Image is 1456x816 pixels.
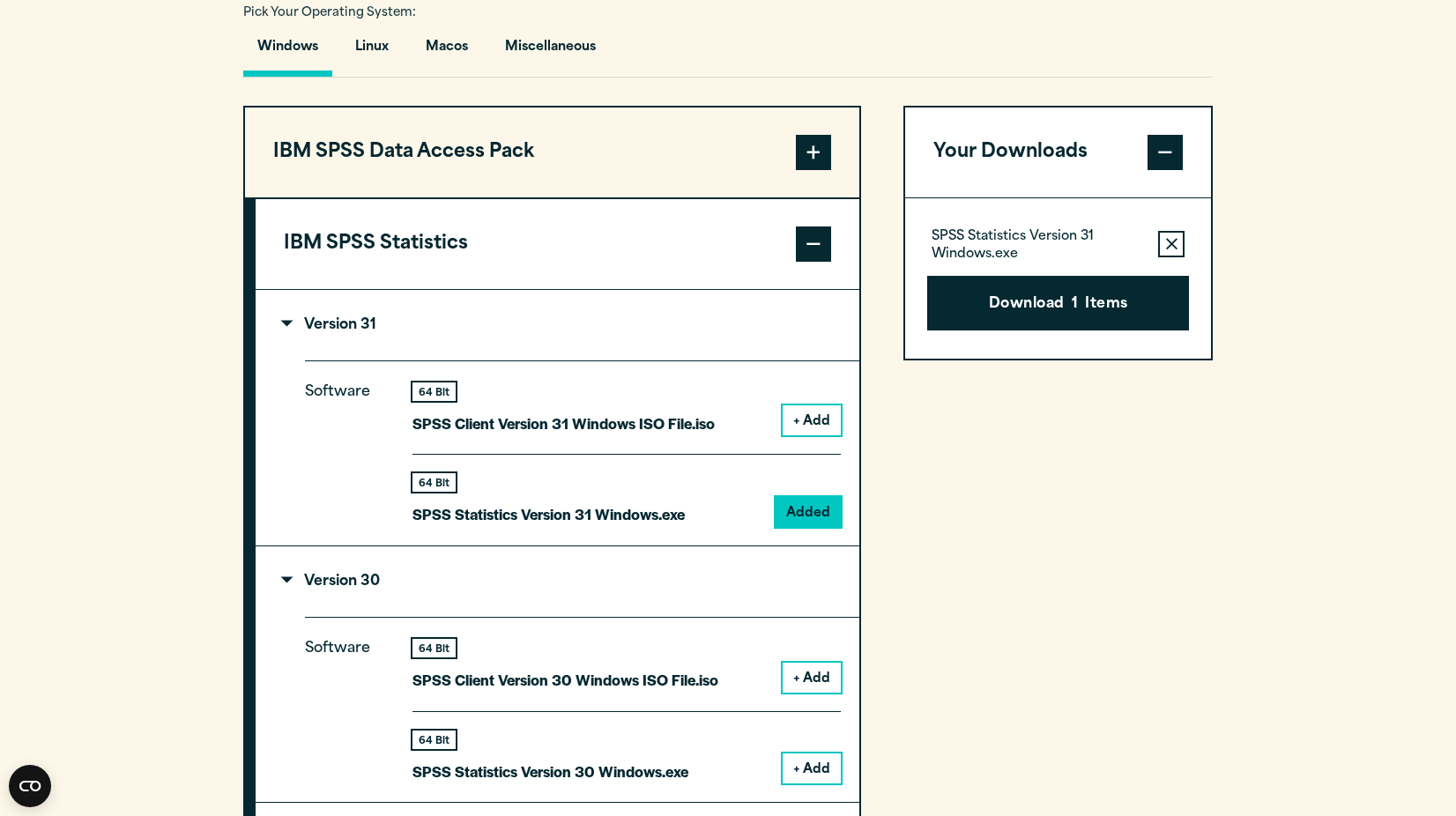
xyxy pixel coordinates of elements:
p: Version 30 [284,575,380,589]
p: Software [305,380,384,513]
span: 1 [1072,293,1078,316]
button: IBM SPSS Data Access Pack [245,108,859,197]
p: Version 31 [284,318,376,332]
p: SPSS Statistics Version 31 Windows.exe [932,228,1144,263]
button: Your Downloads [905,108,1211,197]
summary: Version 30 [256,546,859,617]
div: 64 Bit [412,731,456,749]
div: 64 Bit [412,382,456,401]
button: Added [776,497,841,527]
summary: Version 31 [256,290,859,360]
button: + Add [783,405,841,435]
button: + Add [783,663,841,693]
button: Macos [412,26,482,77]
button: Windows [243,26,332,77]
button: + Add [783,753,841,783]
p: SPSS Statistics Version 30 Windows.exe [412,759,688,784]
div: 64 Bit [412,639,456,657]
p: SPSS Client Version 31 Windows ISO File.iso [412,411,715,436]
button: Download1Items [927,276,1189,330]
div: Your Downloads [905,197,1211,359]
button: Miscellaneous [491,26,610,77]
button: Linux [341,26,403,77]
div: 64 Bit [412,473,456,492]
p: SPSS Statistics Version 31 Windows.exe [412,501,685,527]
p: SPSS Client Version 30 Windows ISO File.iso [412,667,718,693]
button: IBM SPSS Statistics [256,199,859,289]
span: Pick Your Operating System: [243,7,416,19]
p: Software [305,636,384,769]
button: Open CMP widget [9,765,51,807]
